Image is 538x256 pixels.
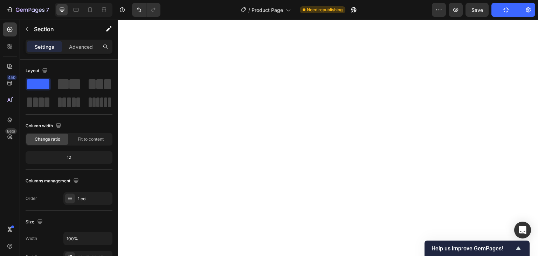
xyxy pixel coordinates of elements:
[5,128,17,134] div: Beta
[78,196,111,202] div: 1 col
[471,7,483,13] span: Save
[26,121,63,131] div: Column width
[26,217,44,227] div: Size
[34,25,91,33] p: Section
[26,66,49,76] div: Layout
[35,43,54,50] p: Settings
[46,6,49,14] p: 7
[514,222,531,238] div: Open Intercom Messenger
[78,136,104,142] span: Fit to content
[69,43,93,50] p: Advanced
[307,7,343,13] span: Need republishing
[3,3,52,17] button: 7
[64,232,112,245] input: Auto
[26,176,80,186] div: Columns management
[251,6,283,14] span: Product Page
[35,136,60,142] span: Change ratio
[26,235,37,242] div: Width
[7,75,17,80] div: 450
[118,20,538,256] iframe: Design area
[132,3,160,17] div: Undo/Redo
[26,195,37,202] div: Order
[248,6,250,14] span: /
[432,245,514,252] span: Help us improve GemPages!
[27,153,111,162] div: 12
[465,3,489,17] button: Save
[432,244,523,252] button: Show survey - Help us improve GemPages!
